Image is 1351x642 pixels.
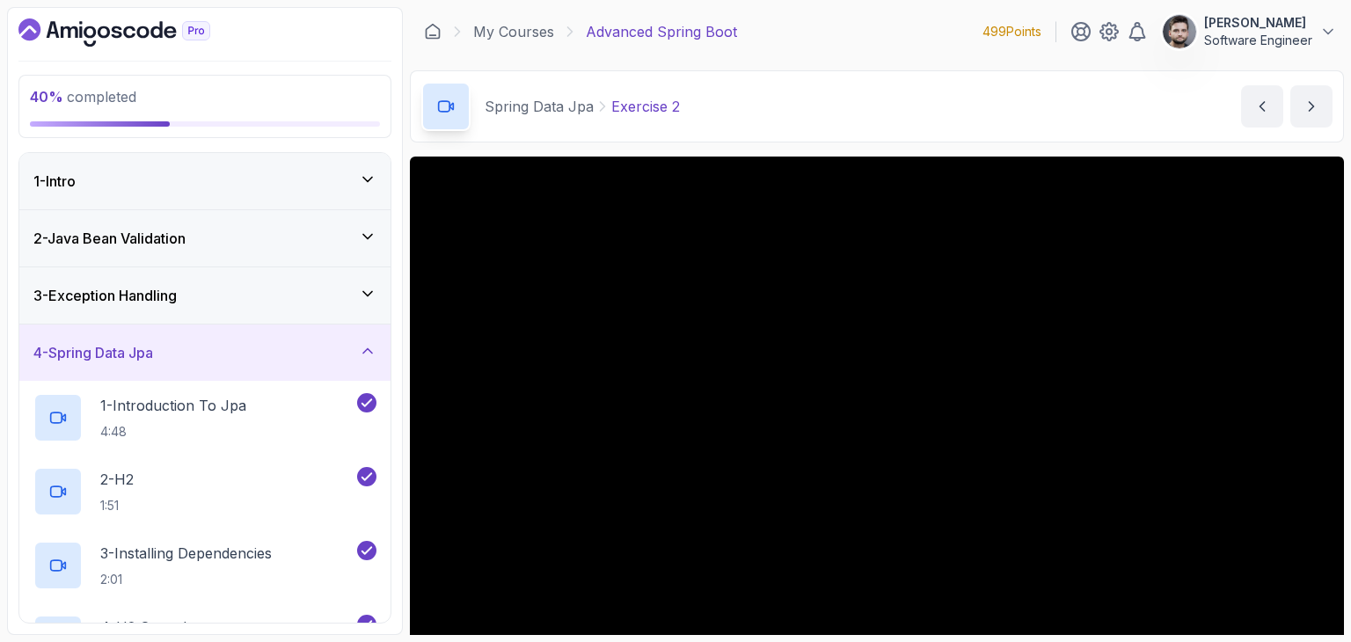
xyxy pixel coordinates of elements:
a: My Courses [473,21,554,42]
button: next content [1290,85,1333,128]
p: 4 - H2 Console [100,616,194,638]
p: 2 - H2 [100,469,134,490]
a: Dashboard [424,23,442,40]
button: 2-Java Bean Validation [19,210,391,266]
p: 4:48 [100,423,246,441]
span: 40 % [30,88,63,106]
p: 1 - Introduction To Jpa [100,395,246,416]
img: user profile image [1163,15,1196,48]
p: 499 Points [982,23,1041,40]
button: 4-Spring Data Jpa [19,325,391,381]
iframe: chat widget [1277,572,1333,624]
button: 1-Introduction To Jpa4:48 [33,393,376,442]
p: 2:01 [100,571,272,588]
h3: 2 - Java Bean Validation [33,228,186,249]
iframe: chat widget [1017,435,1333,563]
button: 2-H21:51 [33,467,376,516]
p: [PERSON_NAME] [1204,14,1312,32]
p: Exercise 2 [611,96,680,117]
a: Dashboard [18,18,251,47]
p: 3 - Installing Dependencies [100,543,272,564]
p: Software Engineer [1204,32,1312,49]
h3: 1 - Intro [33,171,76,192]
button: previous content [1241,85,1283,128]
button: user profile image[PERSON_NAME]Software Engineer [1162,14,1337,49]
p: Spring Data Jpa [485,96,594,117]
h3: 3 - Exception Handling [33,285,177,306]
span: completed [30,88,136,106]
p: Advanced Spring Boot [586,21,737,42]
button: 3-Installing Dependencies2:01 [33,541,376,590]
button: 3-Exception Handling [19,267,391,324]
h3: 4 - Spring Data Jpa [33,342,153,363]
button: 1-Intro [19,153,391,209]
p: 1:51 [100,497,134,514]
